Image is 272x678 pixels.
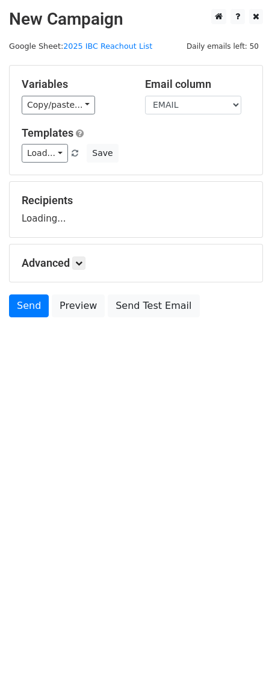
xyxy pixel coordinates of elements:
a: Load... [22,144,68,163]
a: 2025 IBC Reachout List [63,42,152,51]
h2: New Campaign [9,9,263,30]
a: Templates [22,126,73,139]
h5: Advanced [22,257,250,270]
small: Google Sheet: [9,42,152,51]
a: Preview [52,294,105,317]
a: Send [9,294,49,317]
h5: Email column [145,78,250,91]
a: Send Test Email [108,294,199,317]
h5: Variables [22,78,127,91]
div: Loading... [22,194,250,225]
a: Copy/paste... [22,96,95,114]
h5: Recipients [22,194,250,207]
button: Save [87,144,118,163]
a: Daily emails left: 50 [182,42,263,51]
span: Daily emails left: 50 [182,40,263,53]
